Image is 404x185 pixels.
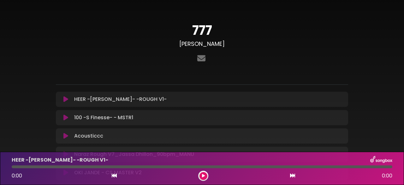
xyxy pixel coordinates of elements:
h3: [PERSON_NAME] [56,40,348,47]
p: HEER -[PERSON_NAME]- -ROUGH V1- [12,156,108,164]
p: Acousticcc [74,132,103,140]
p: 100 -S Finesse- - MSTR1 [74,114,133,121]
span: 0:00 [12,172,22,179]
p: HEER -[PERSON_NAME]- -ROUGH V1- [74,96,167,103]
p: Naraz Rough V7_Jassa Dhillon_90bpm_MANU [74,151,194,158]
span: 0:00 [382,172,392,180]
h1: 777 [56,23,348,38]
img: songbox-logo-white.png [370,156,392,164]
